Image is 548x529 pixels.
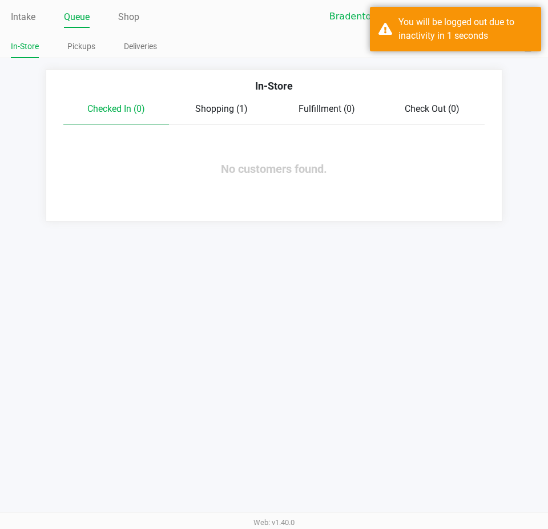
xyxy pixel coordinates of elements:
[405,103,460,114] span: Check Out (0)
[398,15,533,43] div: You will be logged out due to inactivity in 1 seconds
[299,103,355,114] span: Fulfillment (0)
[64,9,90,25] a: Queue
[221,162,327,176] span: No customers found.
[255,80,293,92] span: In-Store
[195,103,248,114] span: Shopping (1)
[448,6,464,27] button: Select
[11,9,35,25] a: Intake
[67,39,95,54] a: Pickups
[87,103,145,114] span: Checked In (0)
[118,9,139,25] a: Shop
[11,39,39,54] a: In-Store
[253,518,295,527] span: Web: v1.40.0
[124,39,157,54] a: Deliveries
[329,10,441,23] span: Bradenton WC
